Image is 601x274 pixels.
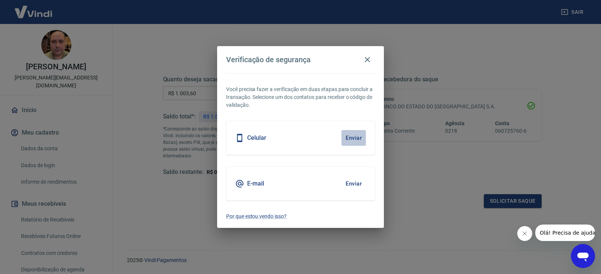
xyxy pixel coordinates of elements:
button: Enviar [341,130,366,146]
button: Enviar [341,176,366,192]
iframe: Botão para abrir a janela de mensagens [571,244,595,268]
iframe: Fechar mensagem [517,226,532,241]
p: Você precisa fazer a verificação em duas etapas para concluir a transação. Selecione um dos conta... [226,85,375,109]
iframe: Mensagem da empresa [535,225,595,241]
h5: E-mail [247,180,264,187]
h5: Celular [247,134,266,142]
a: Por que estou vendo isso? [226,213,375,220]
h4: Verificação de segurança [226,55,311,64]
span: Olá! Precisa de ajuda? [5,5,63,11]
